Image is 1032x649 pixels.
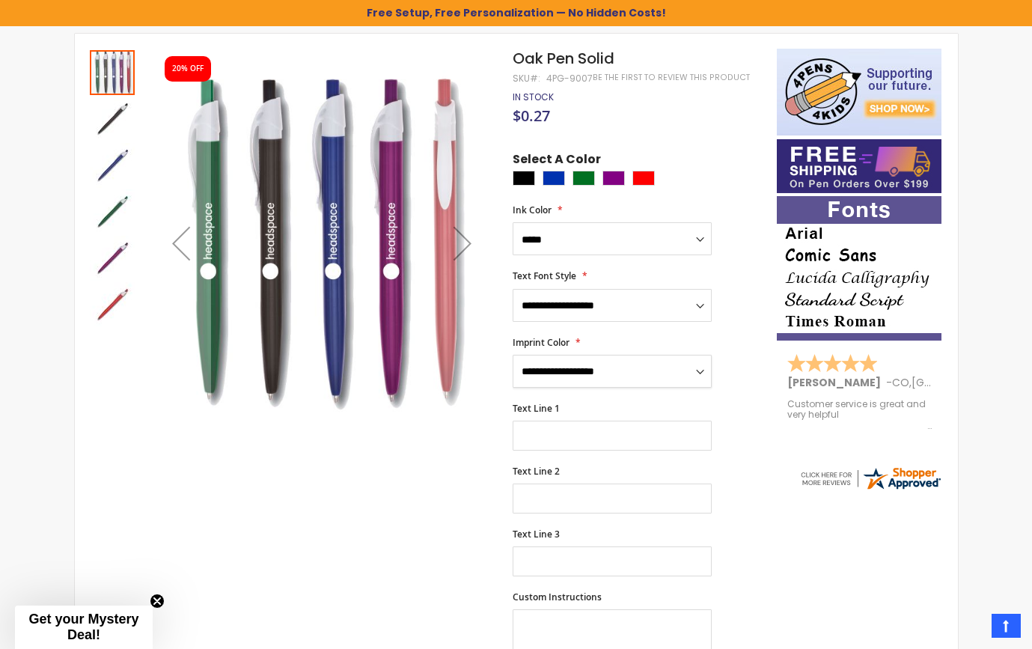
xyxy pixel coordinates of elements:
span: Select A Color [513,151,601,171]
img: Oak Pen Solid [151,70,493,412]
div: 20% OFF [172,64,204,74]
div: Oak Pen Solid [90,281,135,327]
span: - , [886,375,1022,390]
img: Oak Pen Solid [90,189,135,234]
div: Customer service is great and very helpful [787,399,932,431]
span: [GEOGRAPHIC_DATA] [912,375,1022,390]
strong: SKU [513,72,540,85]
div: Purple [602,171,625,186]
div: Green [573,171,595,186]
div: Oak Pen Solid [90,49,136,95]
div: Oak Pen Solid [90,188,136,234]
img: Oak Pen Solid [90,97,135,141]
span: Imprint Color [513,336,570,349]
div: Get your Mystery Deal!Close teaser [15,606,153,649]
div: Next [433,49,492,437]
iframe: Google Customer Reviews [909,609,1032,649]
span: Text Line 2 [513,465,560,478]
span: Text Line 3 [513,528,560,540]
div: Oak Pen Solid [90,234,136,281]
button: Close teaser [150,594,165,609]
span: [PERSON_NAME] [787,375,886,390]
a: 4pens.com certificate URL [799,482,942,495]
span: Text Line 1 [513,402,560,415]
img: Oak Pen Solid [90,143,135,188]
img: Oak Pen Solid [90,236,135,281]
img: 4pens 4 kids [777,49,941,135]
div: Red [632,171,655,186]
img: Oak Pen Solid [90,282,135,327]
span: Text Font Style [513,269,576,282]
div: Previous [151,49,211,437]
div: 4PG-9007 [546,73,593,85]
a: Be the first to review this product [593,72,750,83]
div: Blue [543,171,565,186]
img: font-personalization-examples [777,196,941,341]
span: Custom Instructions [513,591,602,603]
span: CO [892,375,909,390]
div: Black [513,171,535,186]
span: Ink Color [513,204,552,216]
div: Availability [513,91,554,103]
div: Oak Pen Solid [90,141,136,188]
img: 4pens.com widget logo [799,465,942,492]
span: Oak Pen Solid [513,48,614,69]
div: Oak Pen Solid [90,95,136,141]
span: $0.27 [513,106,550,126]
span: In stock [513,91,554,103]
img: Free shipping on orders over $199 [777,139,941,193]
span: Get your Mystery Deal! [28,612,138,642]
